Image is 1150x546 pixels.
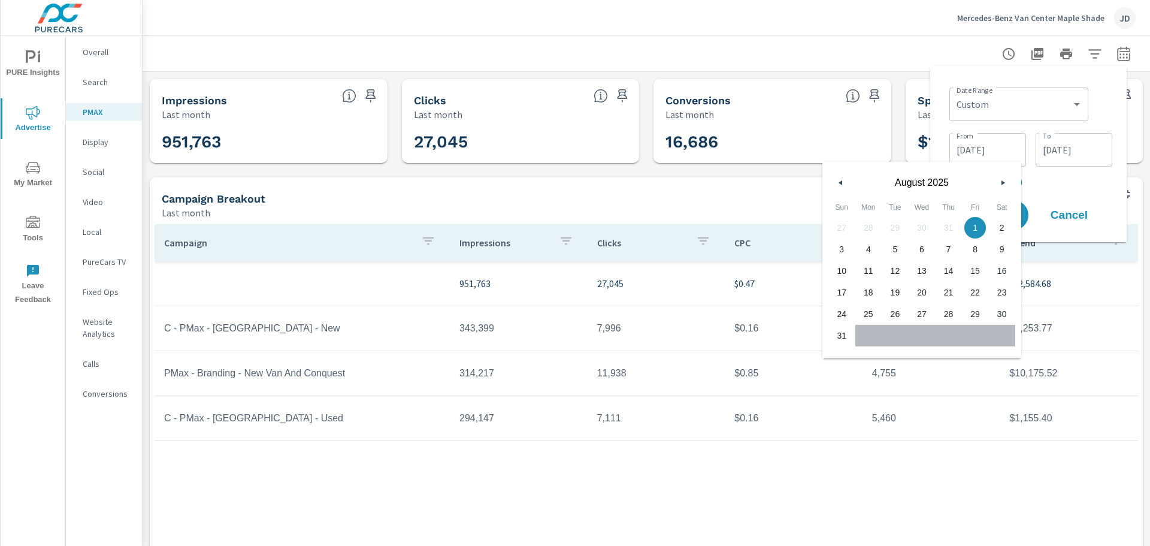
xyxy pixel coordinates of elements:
[988,198,1015,217] span: Sat
[66,355,142,373] div: Calls
[665,94,731,107] h5: Conversions
[962,260,989,282] button: 15
[66,223,142,241] div: Local
[83,286,132,298] p: Fixed Ops
[1009,276,1128,291] p: $12,584.68
[988,260,1015,282] button: 16
[725,313,862,343] td: $0.16
[918,94,951,107] h5: Spend
[66,193,142,211] div: Video
[962,303,989,325] button: 29
[949,174,1112,188] p: + Add comparison
[855,260,882,282] button: 11
[828,198,855,217] span: Sun
[66,385,142,403] div: Conversions
[970,303,980,325] span: 29
[855,239,882,260] button: 4
[882,282,909,303] button: 19
[83,76,132,88] p: Search
[866,239,871,260] span: 4
[988,217,1015,239] button: 2
[962,198,989,217] span: Fri
[864,260,873,282] span: 11
[66,313,142,343] div: Website Analytics
[414,107,462,122] p: Last month
[4,216,62,245] span: Tools
[862,403,1000,433] td: 5,460
[4,50,62,80] span: PURE Insights
[83,166,132,178] p: Social
[962,239,989,260] button: 8
[828,303,855,325] button: 24
[918,107,966,122] p: Last month
[882,198,909,217] span: Tue
[162,206,210,220] p: Last month
[155,403,450,433] td: C - PMax - [GEOGRAPHIC_DATA] - Used
[917,282,927,303] span: 20
[997,303,1007,325] span: 30
[734,237,824,249] p: CPC
[909,303,936,325] button: 27
[155,313,450,343] td: C - PMax - [GEOGRAPHIC_DATA] - New
[1000,217,1004,239] span: 2
[597,276,716,291] p: 27,045
[935,282,962,303] button: 21
[839,239,844,260] span: 3
[962,282,989,303] button: 22
[837,260,846,282] span: 10
[66,163,142,181] div: Social
[342,89,356,103] span: The number of times an ad was shown on your behalf.
[855,282,882,303] button: 18
[1112,42,1136,66] button: Select Date Range
[588,358,725,388] td: 11,938
[588,403,725,433] td: 7,111
[588,313,725,343] td: 7,996
[997,260,1007,282] span: 16
[4,264,62,307] span: Leave Feedback
[162,132,376,152] h3: 951,763
[882,239,909,260] button: 5
[66,253,142,271] div: PureCars TV
[1000,358,1137,388] td: $10,175.52
[83,316,132,340] p: Website Analytics
[988,282,1015,303] button: 23
[164,237,411,249] p: Campaign
[1033,200,1105,230] button: Cancel
[837,282,846,303] span: 17
[828,325,855,346] button: 31
[935,303,962,325] button: 28
[66,73,142,91] div: Search
[855,303,882,325] button: 25
[837,303,846,325] span: 24
[918,132,1131,152] h3: $12,585
[83,196,132,208] p: Video
[917,303,927,325] span: 27
[909,198,936,217] span: Wed
[665,132,879,152] h3: 16,686
[909,239,936,260] button: 6
[459,237,549,249] p: Impressions
[594,89,608,103] span: The number of times an ad was clicked by a consumer.
[66,43,142,61] div: Overall
[944,260,954,282] span: 14
[1,36,65,312] div: nav menu
[882,260,909,282] button: 12
[162,192,265,205] h5: Campaign Breakout
[450,358,588,388] td: 314,217
[962,217,989,239] button: 1
[855,198,882,217] span: Mon
[828,260,855,282] button: 10
[83,226,132,238] p: Local
[1000,313,1137,343] td: $1,253.77
[970,282,980,303] span: 22
[361,86,380,105] span: Save this to your personalized report
[850,177,994,188] span: August 2025
[988,239,1015,260] button: 9
[917,260,927,282] span: 13
[957,13,1104,23] p: Mercedes-Benz Van Center Maple Shade
[83,136,132,148] p: Display
[846,89,860,103] span: Total Conversions include Actions, Leads and Unmapped.
[935,239,962,260] button: 7
[970,260,980,282] span: 15
[414,132,628,152] h3: 27,045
